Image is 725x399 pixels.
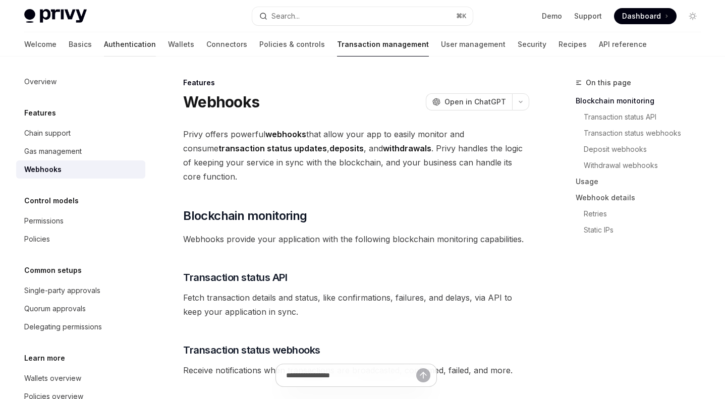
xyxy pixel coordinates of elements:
a: Connectors [206,32,247,56]
a: Wallets overview [16,369,145,387]
a: Webhooks [16,160,145,179]
div: Features [183,78,529,88]
a: Single-party approvals [16,281,145,300]
div: Search... [271,10,300,22]
span: Transaction status API [183,270,287,284]
strong: transaction status updates [218,143,327,153]
button: Open in ChatGPT [426,93,512,110]
span: Webhooks provide your application with the following blockchain monitoring capabilities. [183,232,529,246]
div: Gas management [24,145,82,157]
a: Welcome [24,32,57,56]
a: Transaction status API [584,109,709,125]
a: Demo [542,11,562,21]
div: Overview [24,76,57,88]
a: Delegating permissions [16,318,145,336]
a: User management [441,32,506,56]
span: Open in ChatGPT [444,97,506,107]
strong: webhooks [265,129,306,139]
div: Policies [24,233,50,245]
a: Blockchain monitoring [576,93,709,109]
button: Send message [416,368,430,382]
a: Policies & controls [259,32,325,56]
img: light logo [24,9,87,23]
a: Support [574,11,602,21]
strong: deposits [329,143,364,153]
a: Overview [16,73,145,91]
h5: Learn more [24,352,65,364]
a: Policies [16,230,145,248]
span: Fetch transaction details and status, like confirmations, failures, and delays, via API to keep y... [183,291,529,319]
a: Wallets [168,32,194,56]
a: Usage [576,174,709,190]
span: On this page [586,77,631,89]
button: Toggle dark mode [685,8,701,24]
a: Basics [69,32,92,56]
a: API reference [599,32,647,56]
a: Security [518,32,546,56]
h5: Common setups [24,264,82,276]
span: Dashboard [622,11,661,21]
div: Webhooks [24,163,62,176]
span: Blockchain monitoring [183,208,307,224]
span: Privy offers powerful that allow your app to easily monitor and consume , , and . Privy handles t... [183,127,529,184]
h1: Webhooks [183,93,259,111]
a: Deposit webhooks [584,141,709,157]
div: Delegating permissions [24,321,102,333]
h5: Control models [24,195,79,207]
div: Single-party approvals [24,284,100,297]
div: Permissions [24,215,64,227]
a: Authentication [104,32,156,56]
a: Retries [584,206,709,222]
a: Gas management [16,142,145,160]
h5: Features [24,107,56,119]
div: Wallets overview [24,372,81,384]
span: ⌘ K [456,12,467,20]
a: Transaction status webhooks [584,125,709,141]
a: Webhook details [576,190,709,206]
a: Chain support [16,124,145,142]
div: Quorum approvals [24,303,86,315]
button: Search...⌘K [252,7,472,25]
a: Quorum approvals [16,300,145,318]
a: Transaction management [337,32,429,56]
span: Transaction status webhooks [183,343,320,357]
a: Recipes [559,32,587,56]
a: Permissions [16,212,145,230]
a: Withdrawal webhooks [584,157,709,174]
a: Static IPs [584,222,709,238]
div: Chain support [24,127,71,139]
a: Dashboard [614,8,677,24]
strong: withdrawals [383,143,431,153]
